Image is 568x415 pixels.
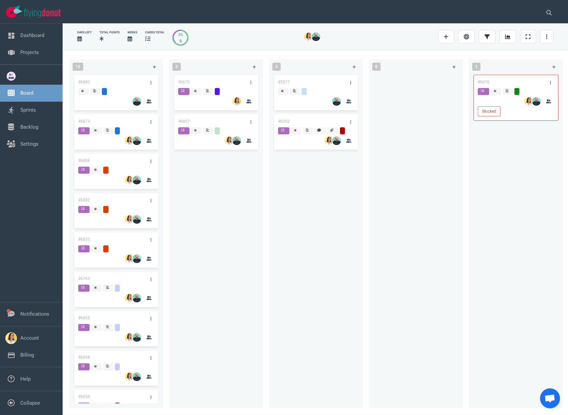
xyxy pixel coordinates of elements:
[24,9,61,18] img: Flying Donut text logo
[178,31,183,38] div: 35
[125,254,134,263] img: 26
[532,97,541,106] img: 26
[125,136,134,145] img: 26
[20,90,33,96] a: Board
[332,97,341,106] img: 26
[78,158,90,163] a: #6808
[125,333,134,342] img: 26
[304,32,313,41] img: 26
[125,372,134,381] img: 26
[133,97,141,106] img: 26
[20,311,49,317] a: Notifications
[20,49,39,55] a: Projects
[20,400,40,406] a: Collapse
[472,63,480,71] span: 1
[133,333,141,342] img: 26
[272,63,281,71] span: 3
[78,316,90,320] a: #6865
[232,97,241,106] img: 26
[178,80,190,84] a: #6672
[100,30,120,35] div: Total Points
[232,136,241,145] img: 26
[20,32,44,38] a: Dashboard
[20,352,34,358] a: Billing
[478,80,489,84] a: #6678
[128,30,137,35] div: Weeks
[125,294,134,302] img: 26
[78,119,90,124] a: #6873
[77,30,92,35] div: days left
[73,63,83,71] span: 12
[278,80,290,84] a: #5517
[20,107,36,113] a: Sprints
[78,80,90,84] a: #6880
[20,376,31,382] a: Help
[20,335,39,341] a: Account
[312,32,320,41] img: 26
[78,276,90,281] a: #6763
[372,63,381,71] span: 0
[125,215,134,224] img: 26
[133,215,141,224] img: 26
[145,30,164,35] div: cards total
[125,176,134,184] img: 26
[278,119,290,124] a: #6252
[133,294,141,302] img: 26
[133,254,141,263] img: 26
[225,136,233,145] img: 26
[540,388,560,408] div: Ouvrir le chat
[325,136,333,145] img: 26
[332,136,341,145] img: 26
[78,355,90,360] a: #6694
[478,106,500,116] button: Blocked
[178,38,183,44] div: 6
[78,394,90,399] a: #6658
[20,124,38,130] a: Backlog
[78,198,90,202] a: #6882
[78,237,90,242] a: #6855
[172,63,181,71] span: 2
[133,372,141,381] img: 26
[20,141,39,147] a: Settings
[133,136,141,145] img: 26
[178,119,190,124] a: #6897
[524,97,533,106] img: 26
[133,176,141,184] img: 26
